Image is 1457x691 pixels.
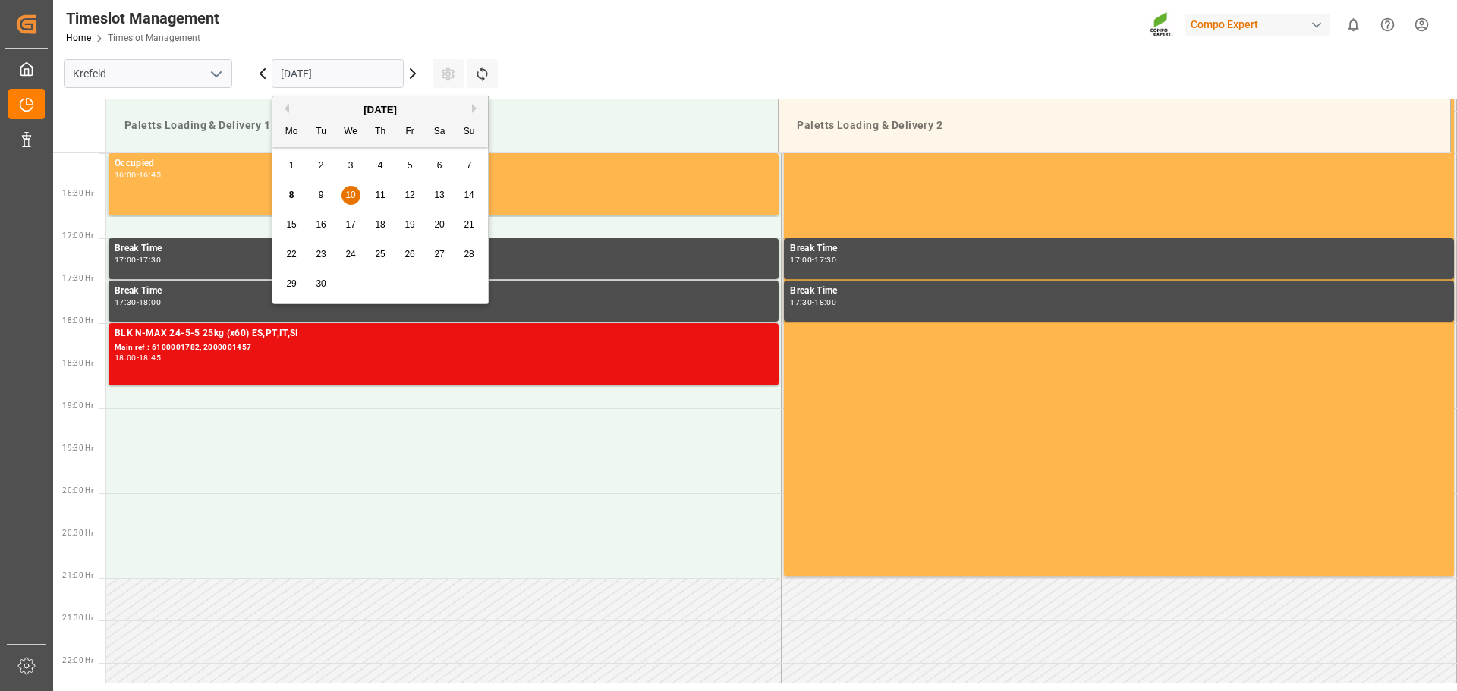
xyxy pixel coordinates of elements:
div: 17:30 [790,299,812,306]
div: Choose Tuesday, September 16th, 2025 [312,215,331,234]
span: 16:30 Hr [62,189,93,197]
span: 7 [467,160,472,171]
span: 3 [348,160,354,171]
span: 21:00 Hr [62,571,93,579]
span: 19 [404,219,414,230]
div: month 2025-09 [277,151,484,299]
div: Th [371,123,390,142]
span: 18:30 Hr [62,359,93,367]
div: Choose Friday, September 5th, 2025 [401,156,420,175]
div: 17:30 [139,256,161,263]
div: Su [460,123,479,142]
div: Break Time [115,241,773,256]
span: 30 [316,278,326,289]
div: 17:00 [115,256,137,263]
div: 16:00 [115,171,137,178]
span: 5 [408,160,413,171]
span: 10 [345,190,355,200]
div: 17:30 [814,256,836,263]
div: - [812,299,814,306]
div: Mo [282,123,301,142]
div: BLK N-MAX 24-5-5 25kg (x60) ES,PT,IT,SI [115,326,773,341]
div: Main ref : 6100001782, 2000001457 [115,341,773,354]
div: Choose Monday, September 29th, 2025 [282,275,301,294]
span: 17:30 Hr [62,274,93,282]
span: 2 [319,160,324,171]
button: Compo Expert [1185,10,1336,39]
div: - [137,299,139,306]
button: show 0 new notifications [1336,8,1370,42]
span: 19:30 Hr [62,444,93,452]
div: 18:45 [139,354,161,361]
div: Sa [430,123,449,142]
span: 22:00 Hr [62,656,93,664]
div: Choose Sunday, September 21st, 2025 [460,215,479,234]
div: - [137,354,139,361]
div: Choose Friday, September 12th, 2025 [401,186,420,205]
span: 12 [404,190,414,200]
span: 20 [434,219,444,230]
div: Choose Sunday, September 14th, 2025 [460,186,479,205]
div: Break Time [790,241,1448,256]
span: 11 [375,190,385,200]
div: Choose Friday, September 19th, 2025 [401,215,420,234]
span: 26 [404,249,414,259]
span: 18 [375,219,385,230]
span: 6 [437,160,442,171]
span: 17:00 Hr [62,231,93,240]
span: 19:00 Hr [62,401,93,410]
input: Type to search/select [64,59,232,88]
div: Paletts Loading & Delivery 2 [791,112,1438,140]
div: Choose Thursday, September 11th, 2025 [371,186,390,205]
button: open menu [204,62,227,86]
input: DD.MM.YYYY [272,59,404,88]
div: We [341,123,360,142]
div: Choose Friday, September 26th, 2025 [401,245,420,264]
div: Timeslot Management [66,7,219,30]
div: Choose Monday, September 1st, 2025 [282,156,301,175]
div: Occupied [115,156,773,171]
div: Tu [312,123,331,142]
span: 29 [286,278,296,289]
span: 20:30 Hr [62,529,93,537]
span: 18:00 Hr [62,316,93,325]
div: Break Time [115,284,773,299]
div: 16:45 [139,171,161,178]
div: Compo Expert [1185,14,1330,36]
button: Next Month [472,104,481,113]
a: Home [66,33,91,43]
span: 27 [434,249,444,259]
div: Choose Saturday, September 27th, 2025 [430,245,449,264]
span: 24 [345,249,355,259]
div: Choose Tuesday, September 2nd, 2025 [312,156,331,175]
span: 25 [375,249,385,259]
div: Choose Monday, September 15th, 2025 [282,215,301,234]
div: Choose Wednesday, September 17th, 2025 [341,215,360,234]
div: 17:30 [115,299,137,306]
span: 21:30 Hr [62,614,93,622]
div: Break Time [790,284,1448,299]
div: 17:00 [790,256,812,263]
span: 21 [464,219,474,230]
div: Choose Tuesday, September 30th, 2025 [312,275,331,294]
div: 18:00 [814,299,836,306]
div: Choose Saturday, September 13th, 2025 [430,186,449,205]
button: Help Center [1370,8,1405,42]
span: 23 [316,249,326,259]
div: Choose Thursday, September 4th, 2025 [371,156,390,175]
span: 22 [286,249,296,259]
div: Choose Wednesday, September 10th, 2025 [341,186,360,205]
div: 18:00 [139,299,161,306]
span: 28 [464,249,474,259]
div: - [137,171,139,178]
img: Screenshot%202023-09-29%20at%2010.02.21.png_1712312052.png [1150,11,1174,38]
div: Choose Monday, September 8th, 2025 [282,186,301,205]
span: 20:00 Hr [62,486,93,495]
div: - [812,256,814,263]
span: 16 [316,219,326,230]
span: 13 [434,190,444,200]
div: Choose Monday, September 22nd, 2025 [282,245,301,264]
div: Fr [401,123,420,142]
div: Choose Thursday, September 18th, 2025 [371,215,390,234]
div: Choose Tuesday, September 23rd, 2025 [312,245,331,264]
